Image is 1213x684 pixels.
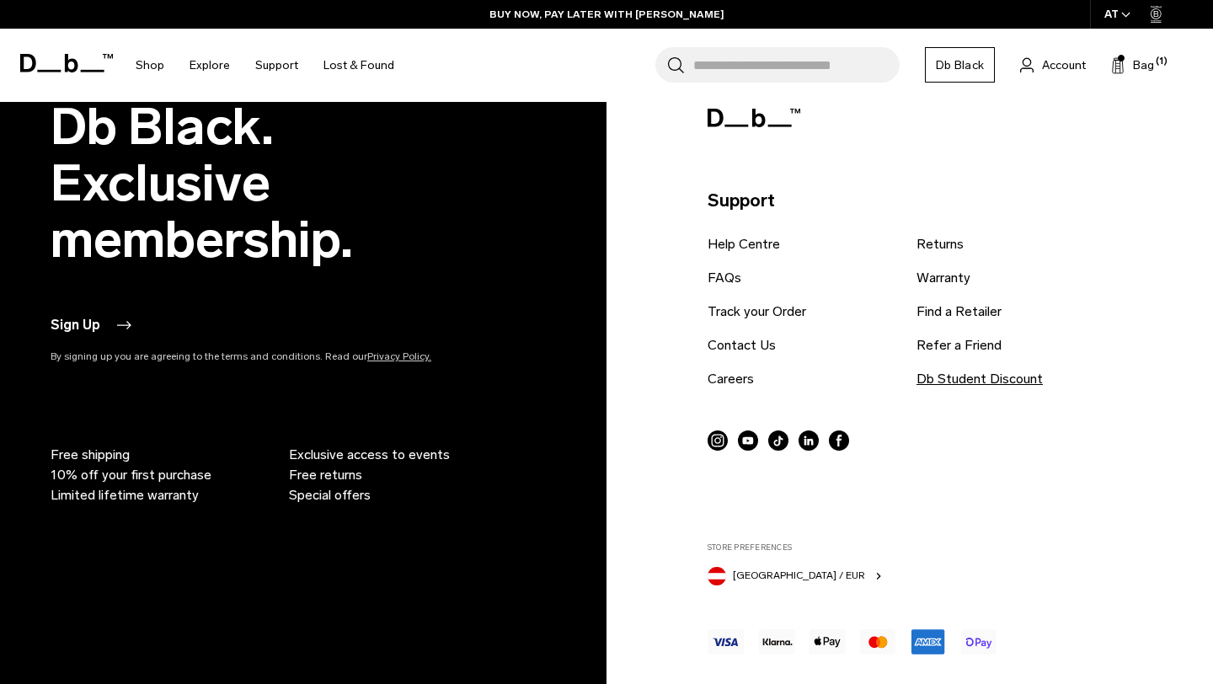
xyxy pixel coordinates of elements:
[190,35,230,95] a: Explore
[255,35,298,95] a: Support
[708,335,776,355] a: Contact Us
[916,268,970,288] a: Warranty
[1133,56,1154,74] span: Bag
[708,567,726,585] img: Austria
[123,29,407,102] nav: Main Navigation
[1042,56,1086,74] span: Account
[916,234,964,254] a: Returns
[323,35,394,95] a: Lost & Found
[708,234,780,254] a: Help Centre
[925,47,995,83] a: Db Black
[51,349,505,364] p: By signing up you are agreeing to the terms and conditions. Read our
[489,7,724,22] a: BUY NOW, PAY LATER WITH [PERSON_NAME]
[51,99,505,268] h2: Db Black. Exclusive membership.
[708,268,741,288] a: FAQs
[367,350,431,362] a: Privacy Policy.
[708,542,1171,553] label: Store Preferences
[51,465,211,485] span: 10% off your first purchase
[1156,55,1168,69] span: (1)
[708,369,754,389] a: Careers
[51,315,134,335] button: Sign Up
[733,568,865,583] span: [GEOGRAPHIC_DATA] / EUR
[51,485,199,505] span: Limited lifetime warranty
[1111,55,1154,75] button: Bag (1)
[1020,55,1086,75] a: Account
[289,485,371,505] span: Special offers
[289,445,450,465] span: Exclusive access to events
[708,302,806,322] a: Track your Order
[708,564,885,585] button: Austria [GEOGRAPHIC_DATA] / EUR
[289,465,362,485] span: Free returns
[136,35,164,95] a: Shop
[916,302,1002,322] a: Find a Retailer
[51,445,130,465] span: Free shipping
[916,335,1002,355] a: Refer a Friend
[916,369,1043,389] a: Db Student Discount
[708,187,1171,214] p: Support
